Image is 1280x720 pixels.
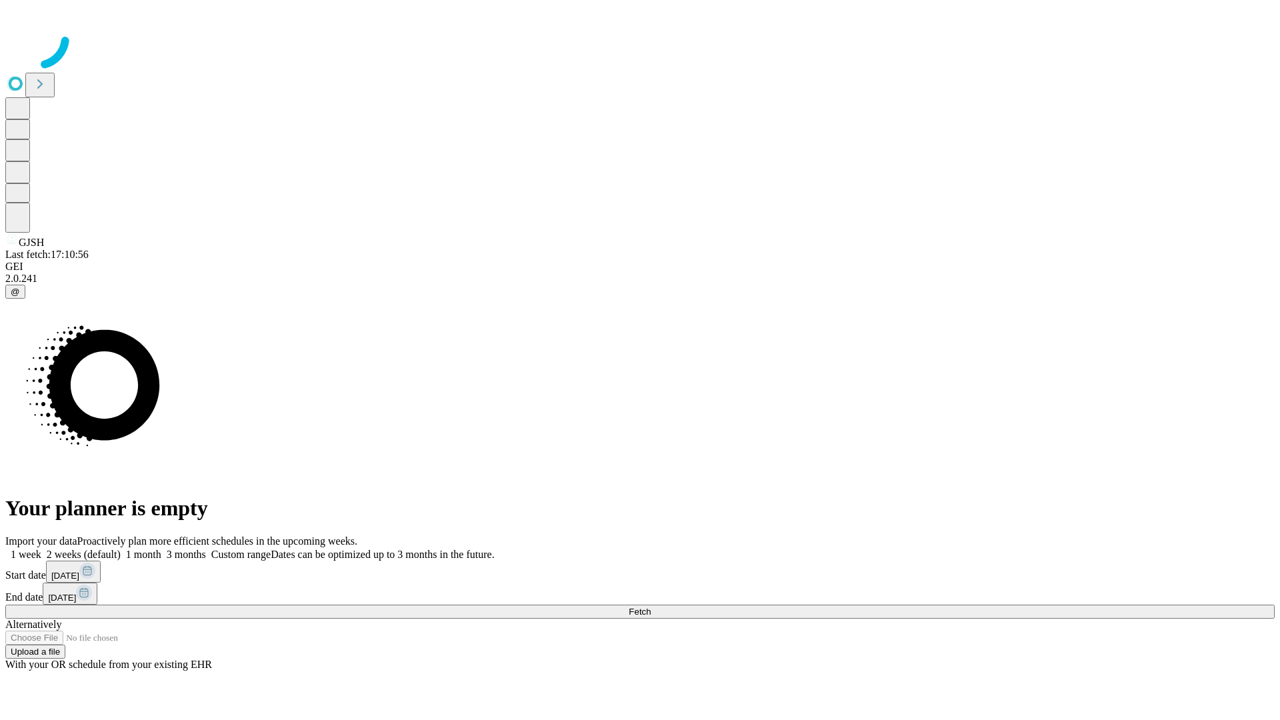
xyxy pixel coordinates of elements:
[47,549,121,560] span: 2 weeks (default)
[5,273,1275,285] div: 2.0.241
[51,571,79,581] span: [DATE]
[11,549,41,560] span: 1 week
[271,549,494,560] span: Dates can be optimized up to 3 months in the future.
[126,549,161,560] span: 1 month
[5,605,1275,619] button: Fetch
[43,583,97,605] button: [DATE]
[5,561,1275,583] div: Start date
[5,619,61,630] span: Alternatively
[5,645,65,659] button: Upload a file
[5,535,77,547] span: Import your data
[46,561,101,583] button: [DATE]
[5,496,1275,521] h1: Your planner is empty
[5,659,212,670] span: With your OR schedule from your existing EHR
[5,261,1275,273] div: GEI
[5,249,89,260] span: Last fetch: 17:10:56
[48,593,76,603] span: [DATE]
[211,549,271,560] span: Custom range
[19,237,44,248] span: GJSH
[77,535,357,547] span: Proactively plan more efficient schedules in the upcoming weeks.
[167,549,206,560] span: 3 months
[11,287,20,297] span: @
[5,583,1275,605] div: End date
[5,285,25,299] button: @
[629,607,651,617] span: Fetch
